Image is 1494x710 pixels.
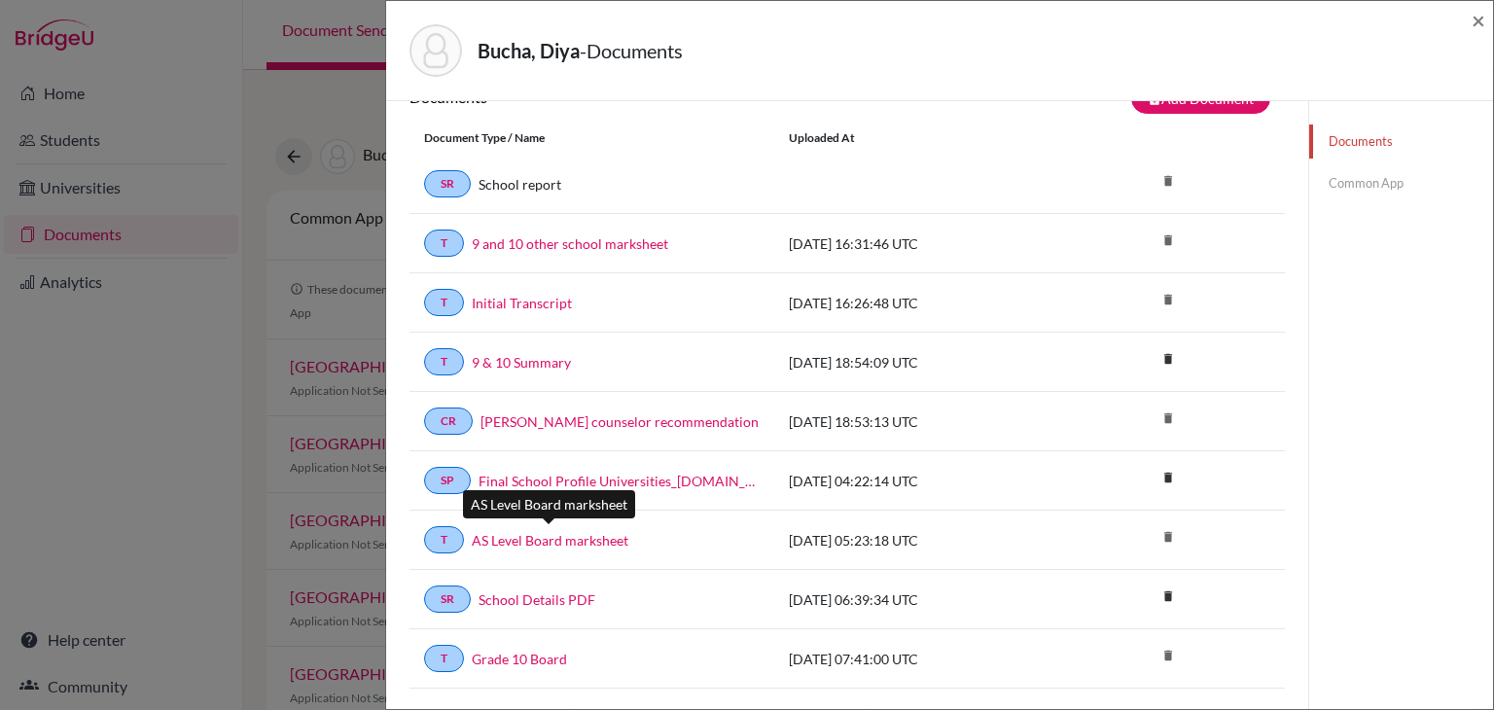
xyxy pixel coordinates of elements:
[774,352,1066,373] div: [DATE] 18:54:09 UTC
[472,649,567,669] a: Grade 10 Board
[1154,285,1183,314] i: delete
[1154,226,1183,255] i: delete
[1154,347,1183,373] a: delete
[1154,463,1183,492] i: delete
[774,649,1066,669] div: [DATE] 07:41:00 UTC
[479,589,595,610] a: School Details PDF
[479,471,760,491] a: Final School Profile Universities_[DOMAIN_NAME]_wide
[424,230,464,257] a: T
[1472,9,1485,32] button: Close
[424,289,464,316] a: T
[479,174,561,195] a: School report
[409,129,774,147] div: Document Type / Name
[472,233,668,254] a: 9 and 10 other school marksheet
[424,408,473,435] a: CR
[774,129,1066,147] div: Uploaded at
[472,530,628,550] a: AS Level Board marksheet
[1154,641,1183,670] i: delete
[424,170,471,197] a: SR
[1154,166,1183,195] i: delete
[424,467,471,494] a: SP
[580,39,683,62] span: - Documents
[472,352,571,373] a: 9 & 10 Summary
[774,233,1066,254] div: [DATE] 16:31:46 UTC
[1472,6,1485,34] span: ×
[424,586,471,613] a: SR
[774,471,1066,491] div: [DATE] 04:22:14 UTC
[1154,582,1183,611] i: delete
[774,411,1066,432] div: [DATE] 18:53:13 UTC
[774,530,1066,550] div: [DATE] 05:23:18 UTC
[463,490,635,518] div: AS Level Board marksheet
[478,39,580,62] strong: Bucha, Diya
[774,293,1066,313] div: [DATE] 16:26:48 UTC
[1154,585,1183,611] a: delete
[1309,124,1493,159] a: Documents
[774,589,1066,610] div: [DATE] 06:39:34 UTC
[480,411,759,432] a: [PERSON_NAME] counselor recommendation
[424,526,464,553] a: T
[1154,404,1183,433] i: delete
[472,293,572,313] a: Initial Transcript
[1154,466,1183,492] a: delete
[1154,344,1183,373] i: delete
[424,645,464,672] a: T
[1309,166,1493,200] a: Common App
[424,348,464,375] a: T
[1154,522,1183,551] i: delete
